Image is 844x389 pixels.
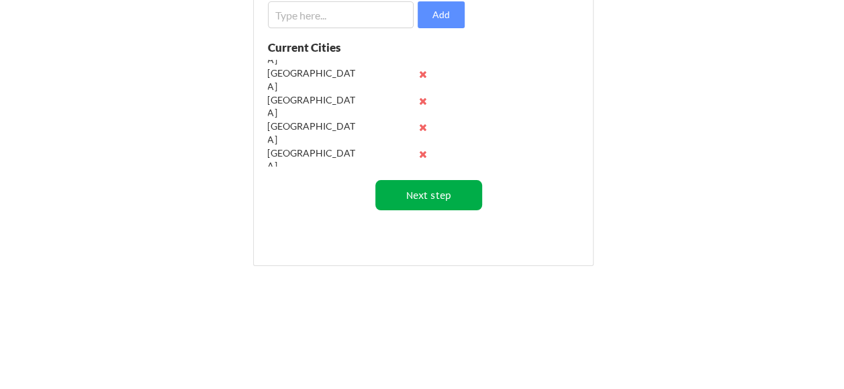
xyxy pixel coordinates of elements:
[268,93,356,120] div: [GEOGRAPHIC_DATA]
[268,146,356,173] div: [GEOGRAPHIC_DATA]
[375,180,482,210] button: Next step
[268,120,356,146] div: [GEOGRAPHIC_DATA]
[418,1,465,28] button: Add
[268,67,356,93] div: [GEOGRAPHIC_DATA]
[268,1,414,28] input: Type here...
[268,42,371,53] div: Current Cities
